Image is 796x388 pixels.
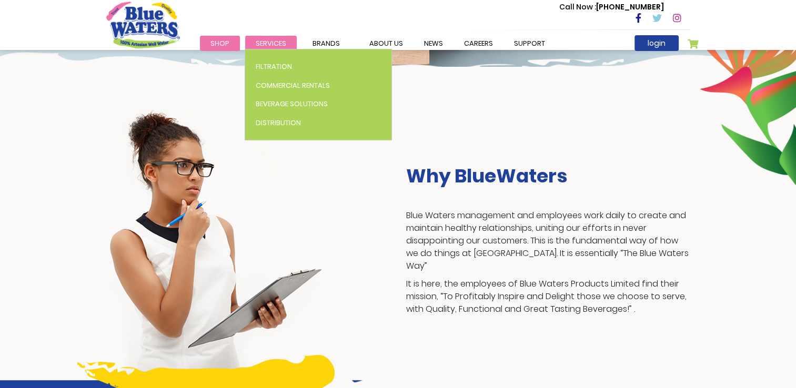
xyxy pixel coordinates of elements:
span: Distribution [256,118,301,128]
p: It is here, the employees of Blue Waters Products Limited find their mission, “To Profitably Insp... [406,278,690,315]
p: [PHONE_NUMBER] [559,2,664,13]
span: Call Now : [559,2,596,12]
a: News [414,36,454,51]
a: login [634,35,679,51]
span: Brands [313,38,340,48]
span: Beverage Solutions [256,99,328,109]
a: support [503,36,556,51]
a: about us [359,36,414,51]
span: Filtration [256,62,292,72]
span: Commercial Rentals [256,80,330,90]
a: store logo [106,2,180,48]
img: career-girl-image.png [106,105,324,380]
span: Services [256,38,286,48]
h3: Why BlueWaters [406,165,690,187]
a: careers [454,36,503,51]
p: Blue Waters management and employees work daily to create and maintain healthy relationships, uni... [406,209,690,272]
span: Shop [210,38,229,48]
